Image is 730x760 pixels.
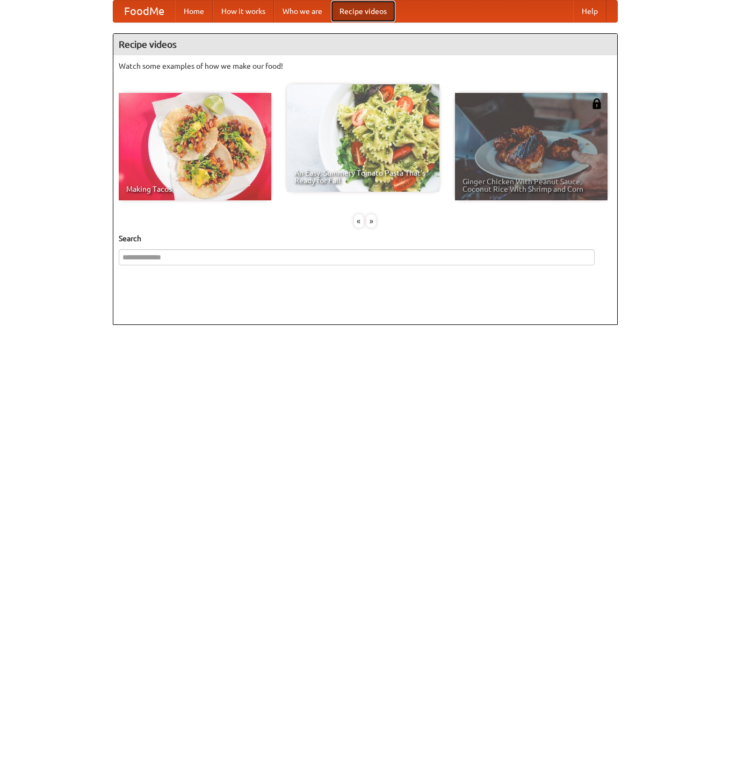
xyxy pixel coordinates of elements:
span: Making Tacos [126,185,264,193]
h5: Search [119,233,612,244]
a: How it works [213,1,274,22]
div: « [354,214,364,228]
a: Making Tacos [119,93,271,200]
p: Watch some examples of how we make our food! [119,61,612,71]
span: An Easy, Summery Tomato Pasta That's Ready for Fall [294,169,432,184]
a: An Easy, Summery Tomato Pasta That's Ready for Fall [287,84,439,192]
a: Home [175,1,213,22]
div: » [366,214,376,228]
a: Recipe videos [331,1,395,22]
h4: Recipe videos [113,34,617,55]
a: FoodMe [113,1,175,22]
a: Help [573,1,606,22]
a: Who we are [274,1,331,22]
img: 483408.png [591,98,602,109]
